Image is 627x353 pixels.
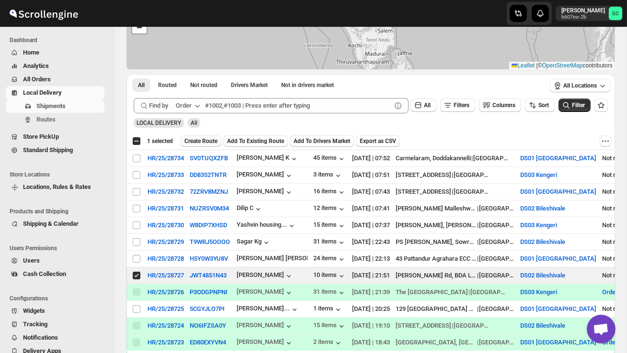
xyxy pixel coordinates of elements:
[281,81,334,89] span: Not in drivers market
[23,183,91,190] span: Locations, Rules & Rates
[148,255,184,262] button: HR/25/28728
[237,221,287,228] div: Yashvin housing...
[600,135,611,147] button: More actions
[190,339,226,346] button: ED80EXYVN4
[237,321,294,331] button: [PERSON_NAME]
[396,154,471,163] div: Carmelaram, Doddakannelli
[148,188,184,195] button: HR/25/28732
[148,205,184,212] button: HR/25/28731
[313,204,346,214] div: 12 items
[313,238,346,247] button: 31 items
[313,188,346,197] div: 16 items
[237,204,263,214] button: Dilip C
[190,255,228,262] button: H5Y0W3YU8V
[152,78,182,92] button: Routed
[132,78,150,92] button: All
[520,322,565,329] button: DS02 Bileshivale
[8,1,80,25] img: ScrollEngine
[237,154,299,164] button: [PERSON_NAME] K
[237,254,308,264] button: [PERSON_NAME] [PERSON_NAME]...
[536,62,538,69] span: |
[410,99,436,112] button: All
[275,78,340,92] button: Un-claimable
[396,338,477,347] div: [GEOGRAPHIC_DATA], [GEOGRAPHIC_DATA]
[352,338,390,347] div: [DATE] | 18:43
[396,254,515,264] div: |
[479,271,514,280] div: [GEOGRAPHIC_DATA]
[190,188,228,195] button: 72ZRV8MZNJ
[190,221,227,229] button: W8DIP7XHSD
[23,257,40,264] span: Users
[237,188,294,197] button: [PERSON_NAME]
[396,254,477,264] div: 43 Pattandur Agrahara ECC Road Pattandur Agrahara Whitefield
[313,154,346,164] button: 45 items
[6,59,104,73] button: Analytics
[454,187,489,197] div: [GEOGRAPHIC_DATA]
[479,254,514,264] div: [GEOGRAPHIC_DATA]
[149,101,168,110] span: Find by
[148,305,184,312] button: HR/25/28725
[36,102,66,110] span: Shipments
[147,137,173,145] span: 1 selected
[352,221,390,230] div: [DATE] | 07:37
[23,146,73,154] span: Standard Shipping
[190,288,228,296] button: P3ODGPNPNI
[23,334,58,341] span: Notifications
[313,305,343,314] div: 1 items
[148,339,184,346] button: HR/25/28723
[237,171,294,180] button: [PERSON_NAME]
[313,288,346,298] button: 31 items
[396,287,468,297] div: The [GEOGRAPHIC_DATA]
[6,267,104,281] button: Cash Collection
[138,81,145,89] span: All
[492,102,515,109] span: Columns
[479,204,514,213] div: [GEOGRAPHIC_DATA]
[512,62,535,69] a: Leaflet
[313,321,346,331] div: 15 items
[396,187,515,197] div: |
[313,338,343,348] button: 2 items
[313,254,346,264] button: 24 items
[352,287,390,297] div: [DATE] | 21:39
[6,331,104,344] button: Notifications
[225,78,274,92] button: Claimable
[23,76,51,83] span: All Orders
[313,271,346,281] button: 10 items
[148,322,184,329] div: HR/25/28724
[479,221,514,230] div: [GEOGRAPHIC_DATA]
[563,82,597,89] span: All Locations
[23,307,45,314] span: Widgets
[313,171,343,180] button: 3 items
[23,62,49,69] span: Analytics
[396,304,515,314] div: |
[454,102,469,109] span: Filters
[396,204,515,213] div: |
[360,137,396,145] span: Export as CSV
[6,217,104,231] button: Shipping & Calendar
[313,221,346,231] div: 15 items
[148,154,184,162] div: HR/25/28734
[237,338,294,348] button: [PERSON_NAME]
[520,288,557,296] button: DS03 Kengeri
[137,120,181,126] span: LOCAL DELIVERY
[10,36,108,44] span: Dashboard
[23,133,59,140] span: Store PickUp
[396,271,515,280] div: |
[23,320,47,328] span: Tracking
[6,304,104,318] button: Widgets
[479,304,514,314] div: [GEOGRAPHIC_DATA]
[190,154,228,162] button: SV0TUQXZFB
[148,238,184,245] button: HR/25/28729
[148,288,184,296] div: HR/25/28726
